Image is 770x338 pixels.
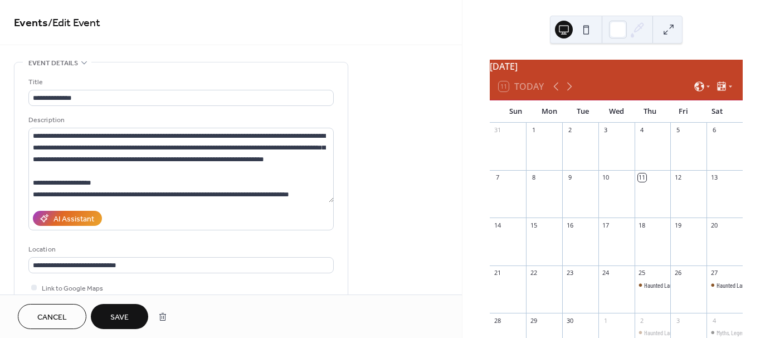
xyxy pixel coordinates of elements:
div: 26 [674,269,682,277]
div: [DATE] [490,60,743,73]
div: 30 [566,316,574,325]
div: Thu [633,100,666,123]
div: 24 [602,269,610,277]
div: 29 [529,316,538,325]
div: 20 [710,221,718,229]
div: 17 [602,221,610,229]
div: 31 [493,126,501,134]
div: 28 [493,316,501,325]
div: 23 [566,269,574,277]
div: 27 [710,269,718,277]
div: 19 [674,221,682,229]
div: 10 [602,173,610,182]
div: 16 [566,221,574,229]
div: 22 [529,269,538,277]
div: 6 [710,126,718,134]
div: Myths, Legends and Graveyard Tour [706,328,743,337]
div: AI Assistant [53,214,94,225]
div: 4 [638,126,646,134]
div: 5 [674,126,682,134]
button: AI Assistant [33,211,102,226]
button: Save [91,304,148,329]
div: Haunted Lantern Tour [706,281,743,290]
a: Events [14,12,48,34]
div: Haunted Lantern Tour -SOLD OUT [644,328,718,337]
div: Title [28,76,332,88]
button: Cancel [18,304,86,329]
div: Haunted Lantern Tour - SOLD OUT [635,281,671,290]
div: Fri [666,100,700,123]
div: 18 [638,221,646,229]
span: / Edit Event [48,12,100,34]
div: 11 [638,173,646,182]
div: 8 [529,173,538,182]
div: Haunted Lantern Tour -SOLD OUT [635,328,671,337]
div: 14 [493,221,501,229]
div: 15 [529,221,538,229]
div: 25 [638,269,646,277]
div: Wed [600,100,633,123]
div: Haunted Lantern Tour - SOLD OUT [644,281,719,290]
div: 21 [493,269,501,277]
div: Sat [700,100,734,123]
div: Location [28,244,332,255]
div: 1 [529,126,538,134]
span: Cancel [37,312,67,323]
span: Save [110,312,129,323]
div: 13 [710,173,718,182]
div: 12 [674,173,682,182]
span: Event details [28,57,78,69]
div: Haunted Lantern Tour [717,281,766,290]
div: 7 [493,173,501,182]
span: Link to Google Maps [42,283,103,294]
div: Sun [499,100,532,123]
div: Mon [532,100,566,123]
div: 2 [638,316,646,325]
div: Description [28,114,332,126]
div: Tue [566,100,600,123]
div: 3 [602,126,610,134]
div: 3 [674,316,682,325]
div: 2 [566,126,574,134]
div: 9 [566,173,574,182]
div: 1 [602,316,610,325]
div: 4 [710,316,718,325]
